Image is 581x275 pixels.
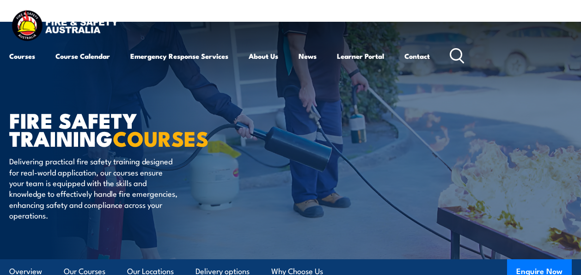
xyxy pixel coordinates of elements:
a: News [299,45,317,67]
a: Learner Portal [337,45,384,67]
a: About Us [249,45,278,67]
a: Emergency Response Services [130,45,228,67]
p: Delivering practical fire safety training designed for real-world application, our courses ensure... [9,156,178,220]
h1: FIRE SAFETY TRAINING [9,111,238,147]
strong: COURSES [113,122,208,154]
a: Contact [404,45,430,67]
a: Courses [9,45,35,67]
a: Course Calendar [55,45,110,67]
